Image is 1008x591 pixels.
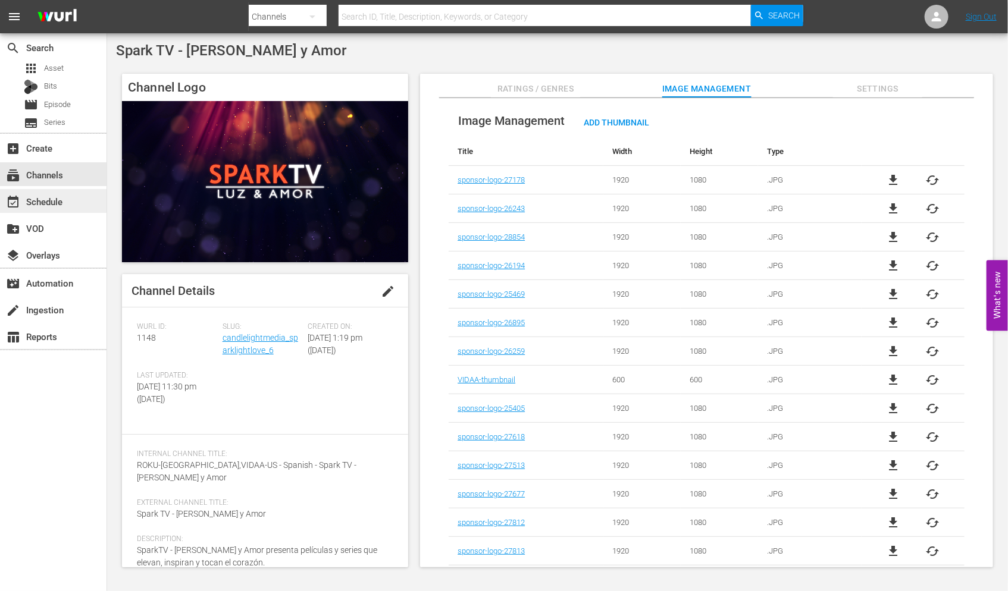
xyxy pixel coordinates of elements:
a: sponsor-logo-25405 [458,404,525,413]
a: sponsor-logo-26259 [458,347,525,356]
a: sponsor-logo-27677 [458,489,525,498]
a: file_download [886,173,900,187]
span: cached [925,344,940,359]
td: 1080 [681,280,758,309]
span: [DATE] 1:19 pm ([DATE]) [308,333,363,355]
button: Open Feedback Widget [987,260,1008,331]
a: file_download [886,487,900,501]
span: Channel Details [132,284,215,298]
a: Sign Out [966,12,997,21]
button: cached [925,544,940,558]
td: 1920 [603,394,681,423]
span: Create [6,142,20,156]
td: 1920 [603,223,681,252]
button: cached [925,373,940,387]
span: Search [768,5,800,26]
a: sponsor-logo-27813 [458,546,525,555]
td: .JPG [758,337,861,366]
div: Bits [24,80,38,94]
button: cached [925,259,940,273]
span: Internal Channel Title: [137,449,387,459]
td: .JPG [758,508,861,537]
span: Ingestion [6,303,20,317]
td: .JPG [758,366,861,394]
a: sponsor-logo-26895 [458,318,525,327]
span: Image Management [662,81,752,96]
td: .JPG [758,423,861,451]
a: sponsor-logo-26243 [458,204,525,213]
span: Schedule [6,195,20,209]
a: sponsor-logo-28854 [458,232,525,241]
td: .JPG [758,280,861,309]
a: file_download [886,430,900,444]
td: 1920 [603,508,681,537]
span: Spark TV - [PERSON_NAME] y Amor [116,42,346,59]
span: Asset [44,62,64,74]
a: file_download [886,287,900,301]
button: cached [925,287,940,301]
td: 1080 [681,309,758,337]
td: 1920 [603,337,681,366]
a: sponsor-logo-27812 [458,518,525,527]
span: Automation [6,276,20,291]
button: cached [925,487,940,501]
span: [DATE] 11:30 pm ([DATE]) [137,382,196,404]
td: 1080 [681,508,758,537]
td: .JPG [758,394,861,423]
td: 1080 [681,194,758,223]
span: edit [381,284,395,298]
a: file_download [886,515,900,530]
a: file_download [886,316,900,330]
button: cached [925,202,940,216]
a: file_download [886,259,900,273]
span: External Channel Title: [137,498,387,508]
span: menu [7,10,21,24]
td: 1920 [603,252,681,280]
td: 1920 [603,166,681,194]
td: .JPG [758,451,861,480]
td: .JPG [758,309,861,337]
span: Add Thumbnail [574,118,659,127]
th: Height [681,137,758,166]
button: cached [925,173,940,187]
button: cached [925,430,940,444]
td: 1080 [681,166,758,194]
span: 1148 [137,333,156,342]
span: Reports [6,330,20,344]
span: Overlays [6,249,20,263]
td: 600 [681,366,758,394]
a: file_download [886,401,900,416]
span: Bits [44,80,57,92]
a: sponsor-logo-26194 [458,261,525,270]
th: Type [758,137,861,166]
img: Spark TV - Luz y Amor [122,101,408,262]
a: file_download [886,344,900,359]
span: VOD [6,222,20,236]
span: file_download [886,202,900,216]
td: 1920 [603,480,681,508]
a: file_download [886,373,900,387]
td: .JPG [758,166,861,194]
span: ROKU-[GEOGRAPHIC_DATA],VIDAA-US - Spanish - Spark TV - [PERSON_NAME] y Amor [137,460,356,482]
button: cached [925,515,940,530]
td: .JPG [758,480,861,508]
a: file_download [886,230,900,244]
span: Search [6,41,20,55]
td: 1080 [681,394,758,423]
td: 1080 [681,451,758,480]
span: Image Management [458,114,565,128]
span: cached [925,316,940,330]
td: .JPG [758,194,861,223]
td: .JPG [758,223,861,252]
a: file_download [886,544,900,558]
span: Wurl ID: [137,322,217,332]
